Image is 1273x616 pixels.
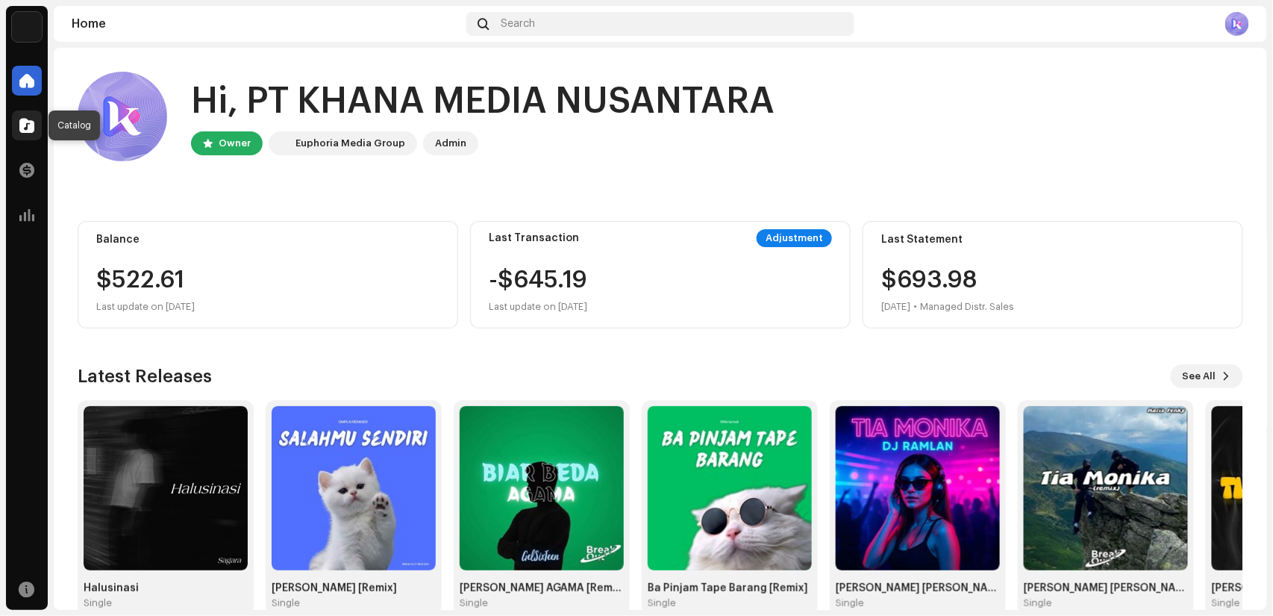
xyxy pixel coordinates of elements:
div: Last update on [DATE] [489,298,587,316]
div: Halusinasi [84,582,248,594]
div: [DATE] [881,298,910,316]
div: Last update on [DATE] [96,298,440,316]
div: Euphoria Media Group [295,134,405,152]
span: See All [1183,361,1216,391]
div: [PERSON_NAME] [Remix] [272,582,436,594]
img: 7e343283-e2de-4072-b20e-7acd25a075da [1225,12,1249,36]
img: 430812bf-52be-4644-a410-54b9d34f1e8a [1024,406,1188,570]
re-o-card-value: Last Statement [863,221,1243,329]
div: [PERSON_NAME] [PERSON_NAME] [Remix] [1024,582,1188,594]
div: Managed Distr. Sales [920,298,1014,316]
div: Admin [435,134,466,152]
div: Home [72,18,460,30]
img: 0f0f1c2f-64d0-4b42-992e-130ed66e8dc6 [460,406,624,570]
div: Adjustment [757,229,832,247]
div: Single [648,597,676,609]
img: de0d2825-999c-4937-b35a-9adca56ee094 [12,12,42,42]
div: Single [836,597,864,609]
div: Owner [219,134,251,152]
img: b7505e69-1fc7-424c-99cd-9abb68d1d67f [648,406,812,570]
img: cd01bd6c-be9a-417d-ab35-c7f328cdce99 [84,406,248,570]
div: Single [460,597,488,609]
div: Single [84,597,112,609]
div: [PERSON_NAME] [PERSON_NAME] [Remix] [836,582,1000,594]
div: Single [272,597,300,609]
div: Last Transaction [489,232,579,244]
button: See All [1171,364,1243,388]
div: Last Statement [881,234,1224,246]
re-o-card-value: Balance [78,221,458,329]
div: • [913,298,917,316]
img: fd6d563e-284f-4139-8163-4acfda227baa [836,406,1000,570]
img: de0d2825-999c-4937-b35a-9adca56ee094 [272,134,290,152]
div: [PERSON_NAME] AGAMA [Remix] [460,582,624,594]
div: Single [1212,597,1240,609]
div: Hi, PT KHANA MEDIA NUSANTARA [191,78,775,125]
span: Search [501,18,536,30]
h3: Latest Releases [78,364,212,388]
div: Ba Pinjam Tape Barang [Remix] [648,582,812,594]
div: Single [1024,597,1052,609]
div: Balance [96,234,440,246]
img: 7e343283-e2de-4072-b20e-7acd25a075da [78,72,167,161]
img: 96c03869-45b0-4026-a9ee-a4029307fcc7 [272,406,436,570]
